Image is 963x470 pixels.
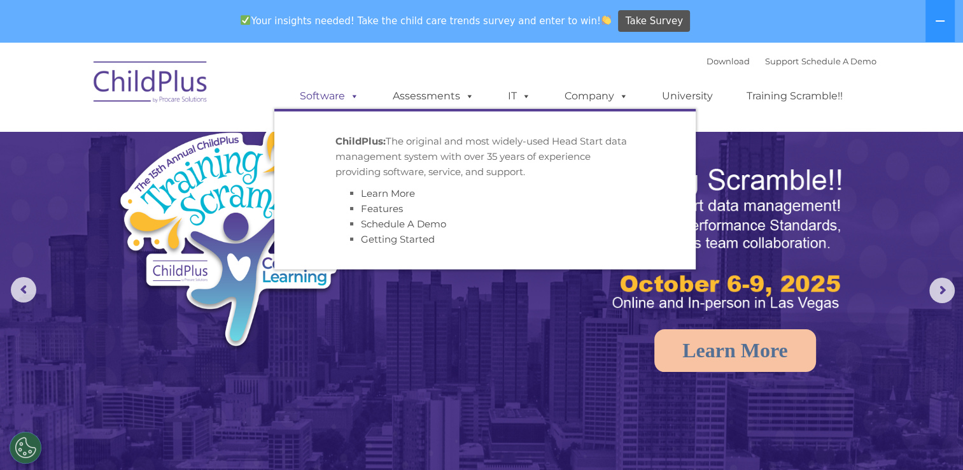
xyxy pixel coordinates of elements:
a: Training Scramble!! [734,83,855,109]
img: ✅ [241,15,250,25]
a: Assessments [380,83,487,109]
span: Phone number [177,136,231,146]
a: Download [706,56,750,66]
a: Schedule A Demo [361,218,446,230]
a: Learn More [361,187,415,199]
a: Learn More [654,329,816,372]
button: Cookies Settings [10,432,41,464]
a: IT [495,83,544,109]
img: ChildPlus by Procare Solutions [87,52,214,116]
a: Company [552,83,641,109]
img: 👏 [601,15,611,25]
span: Take Survey [626,10,683,32]
a: University [649,83,726,109]
span: Last name [177,84,216,94]
a: Software [287,83,372,109]
a: Features [361,203,403,215]
span: Your insights needed! Take the child care trends survey and enter to win! [235,8,617,33]
a: Schedule A Demo [801,56,876,66]
font: | [706,56,876,66]
a: Take Survey [618,10,690,32]
a: Support [765,56,799,66]
p: The original and most widely-used Head Start data management system with over 35 years of experie... [335,134,635,180]
strong: ChildPlus: [335,135,386,147]
a: Getting Started [361,233,435,245]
